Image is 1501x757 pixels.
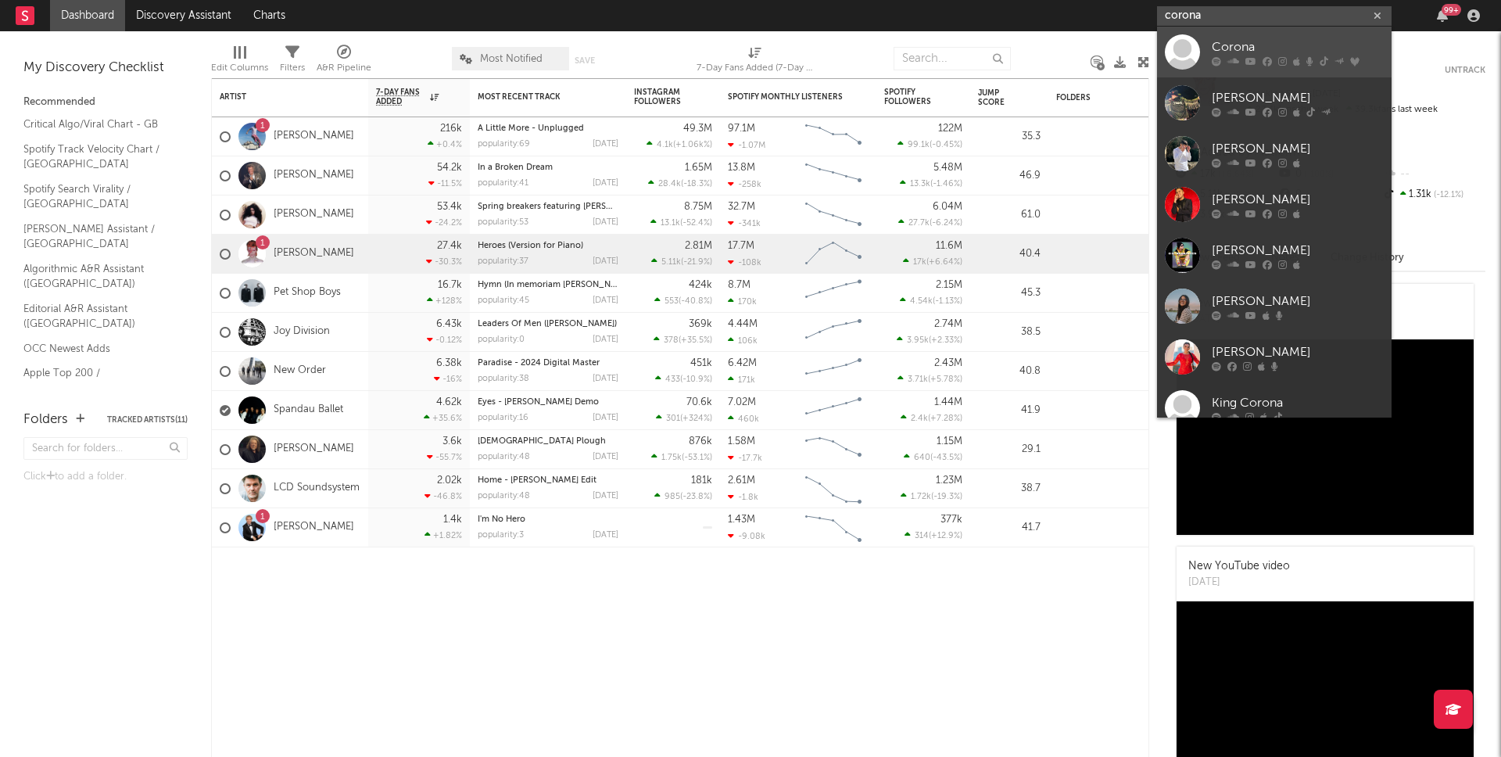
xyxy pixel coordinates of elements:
div: ( ) [901,491,962,501]
a: [PERSON_NAME] [1157,281,1392,332]
a: Hymn (In memoriam [PERSON_NAME]) - Dance Mix [478,281,685,289]
div: [PERSON_NAME] [1212,139,1384,158]
div: Hymn (In memoriam Alexei Navalny) - Dance Mix [478,281,618,289]
span: 314 [915,532,929,540]
a: Paradise - 2024 Digital Master [478,359,600,368]
a: [PERSON_NAME] [1157,128,1392,179]
div: 106k [728,335,758,346]
a: [PERSON_NAME] [1157,230,1392,281]
a: [PERSON_NAME] [274,169,354,182]
span: 301 [666,414,680,423]
div: popularity: 37 [478,257,528,266]
div: 16.7k [438,280,462,290]
div: -46.8 % [425,491,462,501]
div: [DATE] [593,531,618,540]
span: 27.7k [908,219,930,228]
div: [DATE] [593,492,618,500]
div: ( ) [897,374,962,384]
div: [DATE] [593,296,618,305]
a: [PERSON_NAME] [274,130,354,143]
div: Spotify Followers [884,88,939,106]
div: 17.7M [728,241,754,251]
div: popularity: 38 [478,375,529,383]
div: 99 + [1442,4,1461,16]
div: ( ) [900,296,962,306]
span: -10.9 % [682,375,710,384]
svg: Chart title [798,508,869,547]
div: 1.4k [443,515,462,525]
div: -9.08k [728,531,765,541]
div: 61.0 [978,206,1041,224]
div: 6.42M [728,358,757,368]
div: [DATE] [1188,575,1290,590]
div: -0.12 % [427,335,462,345]
div: 29.1 [978,440,1041,459]
div: popularity: 41 [478,179,528,188]
div: 11.6M [936,241,962,251]
div: -17.7k [728,453,762,463]
div: 1.23M [936,475,962,486]
div: 2.74M [934,319,962,329]
div: Eyes - Gentry Demo [478,398,618,407]
div: 35.3 [978,127,1041,146]
a: Algorithmic A&R Assistant ([GEOGRAPHIC_DATA]) [23,260,172,292]
div: 54.2k [437,163,462,173]
svg: Chart title [798,469,869,508]
div: 6.04M [933,202,962,212]
input: Search for artists [1157,6,1392,26]
div: [DATE] [593,414,618,422]
div: 1.15M [937,436,962,447]
span: -0.45 % [932,141,960,149]
div: 216k [440,124,462,134]
div: King Corona [1212,393,1384,412]
div: ( ) [648,178,712,188]
div: 2.43M [934,358,962,368]
a: Heroes (Version for Piano) [478,242,583,250]
div: 7-Day Fans Added (7-Day Fans Added) [697,39,814,84]
div: -- [1381,164,1485,185]
svg: Chart title [798,156,869,196]
a: [PERSON_NAME] [274,247,354,260]
span: -52.4 % [682,219,710,228]
a: A Little More - Unplugged [478,124,584,133]
div: 8.75M [684,202,712,212]
svg: Chart title [798,352,869,391]
span: +7.28 % [930,414,960,423]
div: 1.43M [728,515,755,525]
div: 27.4k [437,241,462,251]
div: -108k [728,257,761,267]
a: [PERSON_NAME] [274,208,354,221]
span: -6.24 % [932,219,960,228]
span: -18.3 % [683,180,710,188]
a: Spotify Search Virality / [GEOGRAPHIC_DATA] [23,181,172,213]
span: -1.46 % [933,180,960,188]
div: ( ) [900,178,962,188]
svg: Chart title [798,391,869,430]
div: 2.81M [685,241,712,251]
div: 49.3M [683,124,712,134]
a: Eyes - [PERSON_NAME] Demo [478,398,599,407]
div: popularity: 45 [478,296,529,305]
div: -24.2 % [426,217,462,228]
span: 5.11k [661,258,681,267]
div: [DATE] [593,140,618,149]
svg: Chart title [798,274,869,313]
div: 8.7M [728,280,750,290]
div: [DATE] [593,375,618,383]
span: 13.1k [661,219,680,228]
div: ( ) [904,452,962,462]
div: 41.7 [978,518,1041,537]
div: Home - Tom Sharkett Edit [478,476,618,485]
div: Folders [23,411,68,429]
span: -40.8 % [681,297,710,306]
a: Editorial A&R Assistant ([GEOGRAPHIC_DATA]) [23,300,172,332]
a: [PERSON_NAME] [274,443,354,456]
div: Filters [280,39,305,84]
span: 1.72k [911,493,931,501]
div: ( ) [903,257,962,267]
div: 460k [728,414,759,424]
div: ( ) [897,139,962,149]
div: 40.8 [978,362,1041,381]
svg: Chart title [798,430,869,469]
div: 5.48M [933,163,962,173]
